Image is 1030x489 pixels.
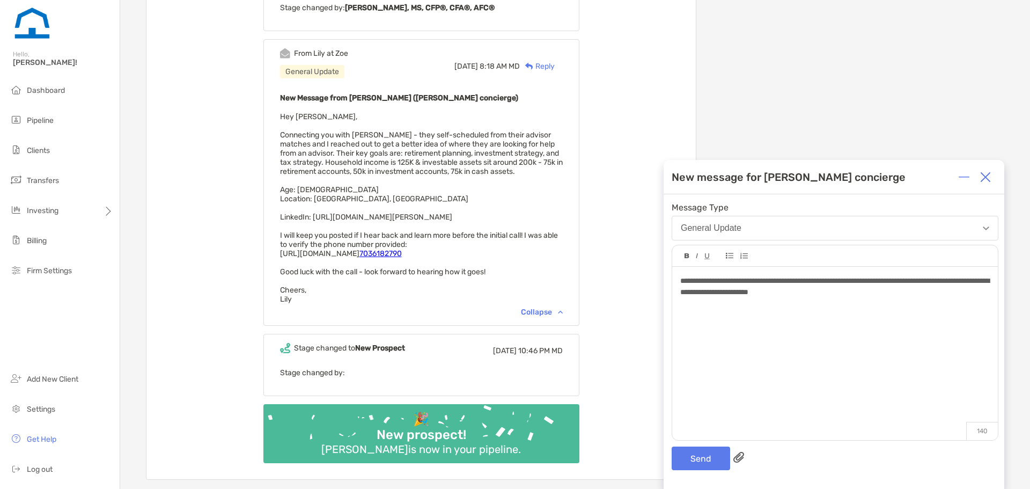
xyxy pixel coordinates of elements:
[27,86,65,95] span: Dashboard
[27,266,72,275] span: Firm Settings
[980,172,991,183] img: Close
[704,253,710,259] img: Editor control icon
[672,447,730,470] button: Send
[27,176,59,185] span: Transfers
[983,227,989,230] img: Open dropdown arrow
[317,443,525,456] div: [PERSON_NAME] is now in your pipeline.
[27,116,54,125] span: Pipeline
[345,3,495,12] b: [PERSON_NAME], MS, CFP®, CFA®, AFC®
[280,343,290,353] img: Event icon
[27,146,50,155] span: Clients
[10,83,23,96] img: dashboard icon
[672,202,998,213] span: Message Type
[10,402,23,415] img: settings icon
[280,48,290,59] img: Event icon
[10,113,23,126] img: pipeline icon
[27,236,47,245] span: Billing
[10,264,23,276] img: firm-settings icon
[10,432,23,445] img: get-help icon
[13,58,113,67] span: [PERSON_NAME]!
[10,173,23,186] img: transfers icon
[280,366,563,379] p: Stage changed by:
[740,253,748,259] img: Editor control icon
[518,346,563,355] span: 10:46 PM MD
[372,427,470,443] div: New prospect!
[10,143,23,156] img: clients icon
[280,93,518,103] b: New Message from [PERSON_NAME] ([PERSON_NAME] concierge)
[558,310,563,313] img: Chevron icon
[27,465,53,474] span: Log out
[672,171,906,184] div: New message for [PERSON_NAME] concierge
[493,346,517,355] span: [DATE]
[10,462,23,475] img: logout icon
[27,375,78,384] span: Add New Client
[27,435,56,444] span: Get Help
[520,61,555,72] div: Reply
[13,4,51,43] img: Zoe Logo
[733,452,744,463] img: paperclip attachments
[27,405,55,414] span: Settings
[294,49,348,58] div: From Lily at Zoe
[672,216,998,240] button: General Update
[681,223,741,233] div: General Update
[10,233,23,246] img: billing icon
[966,422,998,440] p: 140
[280,65,344,78] div: General Update
[280,112,563,304] span: Hey [PERSON_NAME], Connecting you with [PERSON_NAME] - they self-scheduled from their advisor mat...
[726,253,733,259] img: Editor control icon
[10,203,23,216] img: investing icon
[359,249,402,258] a: 7036182790
[355,344,405,353] b: New Prospect
[294,344,405,353] div: Stage changed to
[280,1,563,14] p: Stage changed by:
[696,253,698,259] img: Editor control icon
[525,63,533,70] img: Reply icon
[27,206,58,215] span: Investing
[10,372,23,385] img: add_new_client icon
[480,62,520,71] span: 8:18 AM MD
[521,308,563,317] div: Collapse
[454,62,478,71] span: [DATE]
[685,253,689,259] img: Editor control icon
[959,172,969,183] img: Expand or collapse
[263,404,579,454] img: Confetti
[409,412,433,427] div: 🎉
